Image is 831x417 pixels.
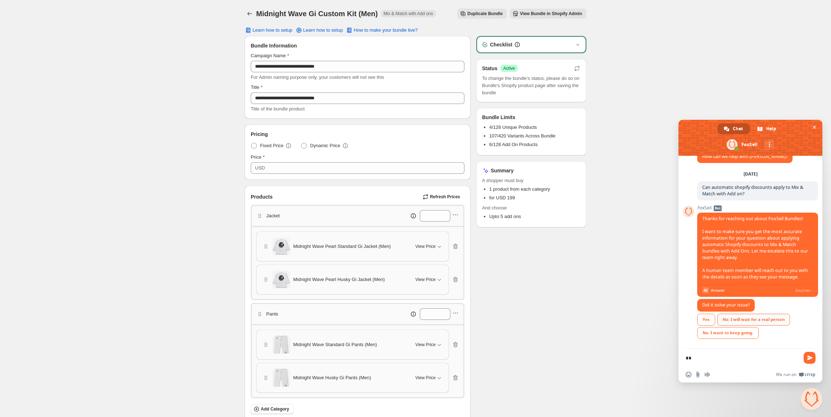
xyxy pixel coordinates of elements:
[795,287,813,294] span: Sources
[702,287,709,294] span: AI
[697,205,818,210] span: FoxSell
[482,177,581,184] span: A shopper must buy
[491,167,514,174] h3: Summary
[702,302,750,308] span: Did it solve your issue?
[251,74,384,80] span: For Admin naming purpose only, your customers will not see this
[764,140,774,150] div: More channels
[411,372,447,384] button: View Price
[744,172,758,176] div: [DATE]
[415,342,436,348] span: View Price
[261,406,289,412] span: Add Category
[411,241,447,252] button: View Price
[251,193,273,200] span: Products
[415,277,436,282] span: View Price
[804,352,816,364] span: Send
[717,123,750,134] div: Chat
[251,106,305,112] span: Title of the bundle product
[751,123,784,134] div: Help
[415,244,436,249] span: View Price
[240,25,297,35] button: Learn how to setup
[310,142,340,149] span: Dynamic Price
[697,314,715,326] div: Yes
[341,25,422,35] button: How to make your bundle live?
[490,41,512,48] h3: Checklist
[411,339,447,350] button: View Price
[430,194,460,200] span: Refresh Prices
[489,133,555,139] span: 107/420 Variants Across Bundle
[293,341,377,348] span: Midnight Wave Standard Gi Pants (Men)
[686,355,799,361] textarea: Compose your message...
[255,164,265,172] div: USD
[251,154,265,161] label: Price
[260,142,283,149] span: Fixed Price
[805,372,815,377] span: Crisp
[467,11,503,17] span: Duplicate Bundle
[411,274,447,285] button: View Price
[482,65,498,72] h3: Status
[766,123,776,134] span: Help
[272,235,290,258] img: Midnight Wave Pearl Standard Gi Jacket (Men)
[457,9,507,19] button: Duplicate Bundle
[354,27,418,33] span: How to make your bundle live?
[776,372,796,377] span: We run on
[717,314,790,326] div: No. I will wait for a real person
[383,11,433,17] span: Mix & Match with Add ons
[256,9,378,18] h1: Midnight Wave Gi Custom Kit (Men)
[272,367,290,389] img: Midnight Wave Husky Gi Pants (Men)
[291,25,348,35] a: Learn how to setup
[251,131,268,138] span: Pricing
[251,84,263,91] label: Title
[697,327,759,339] div: No. I want to keep going.
[251,52,289,59] label: Campaign Name
[503,65,515,71] span: Active
[733,123,743,134] span: Chat
[702,184,803,197] span: Can automatic shopify discounts apply to Mix & Match with Add on?
[776,372,815,377] a: We run onCrisp
[695,372,701,377] span: Send a file
[482,114,516,121] h3: Bundle Limits
[251,404,294,414] button: Add Category
[489,194,581,201] li: for USD 199
[415,375,436,381] span: View Price
[420,192,464,202] button: Refresh Prices
[686,372,691,377] span: Insert an emoji
[711,287,793,294] span: Answer
[266,311,278,318] p: Pants
[303,27,343,33] span: Learn how to setup
[801,388,822,410] div: Close chat
[489,124,537,130] span: 4/128 Unique Products
[520,11,582,17] span: View Bundle in Shopify Admin
[489,186,581,193] li: 1 product from each category
[810,123,818,131] span: Close chat
[702,216,808,280] span: Thanks for reaching out about FoxSell Bundles! I want to make sure you get the most accurate info...
[293,276,385,283] span: Midnight Wave Pearl Husky Gi Jacket (Men)
[714,205,722,211] span: Bot
[266,212,280,219] p: Jacket
[293,374,371,381] span: Midnight Wave Husky Gi Pants (Men)
[489,142,537,147] span: 6/128 Add On Products
[293,243,391,250] span: Midnight Wave Pearl Standard Gi Jacket (Men)
[704,372,710,377] span: Audio message
[272,268,290,291] img: Midnight Wave Pearl Husky Gi Jacket (Men)
[482,75,581,96] span: To change the bundle's status, please do so on Bundle's Shopify product page after saving the bundle
[510,9,586,19] button: View Bundle in Shopify Admin
[245,9,255,19] button: Back
[489,213,581,220] li: Upto 5 add ons
[272,334,290,356] img: Midnight Wave Standard Gi Pants (Men)
[253,27,292,33] span: Learn how to setup
[702,153,787,159] span: How can we help with [PERSON_NAME]?
[482,204,581,212] span: And choose
[251,42,297,49] span: Bundle Information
